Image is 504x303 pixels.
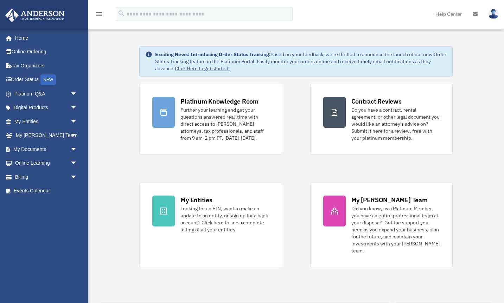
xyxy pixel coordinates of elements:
[5,31,84,45] a: Home
[155,51,446,72] div: Based on your feedback, we're thrilled to announce the launch of our new Order Status Tracking fe...
[70,87,84,101] span: arrow_drop_down
[139,84,282,154] a: Platinum Knowledge Room Further your learning and get your questions answered real-time with dire...
[310,183,453,267] a: My [PERSON_NAME] Team Did you know, as a Platinum Member, you have an entire professional team at...
[351,106,440,141] div: Do you have a contract, rental agreement, or other legal document you would like an attorney's ad...
[95,12,103,18] a: menu
[70,170,84,184] span: arrow_drop_down
[351,205,440,254] div: Did you know, as a Platinum Member, you have an entire professional team at your disposal? Get th...
[5,45,88,59] a: Online Ordering
[5,101,88,115] a: Digital Productsarrow_drop_down
[180,106,269,141] div: Further your learning and get your questions answered real-time with direct access to [PERSON_NAM...
[70,114,84,129] span: arrow_drop_down
[117,9,125,17] i: search
[180,205,269,233] div: Looking for an EIN, want to make an update to an entity, or sign up for a bank account? Click her...
[5,184,88,198] a: Events Calendar
[70,129,84,143] span: arrow_drop_down
[180,196,212,204] div: My Entities
[351,97,402,106] div: Contract Reviews
[310,84,453,154] a: Contract Reviews Do you have a contract, rental agreement, or other legal document you would like...
[5,142,88,156] a: My Documentsarrow_drop_down
[70,156,84,171] span: arrow_drop_down
[155,51,270,58] strong: Exciting News: Introducing Order Status Tracking!
[95,10,103,18] i: menu
[5,114,88,129] a: My Entitiesarrow_drop_down
[5,87,88,101] a: Platinum Q&Aarrow_drop_down
[5,129,88,143] a: My [PERSON_NAME] Teamarrow_drop_down
[175,65,230,72] a: Click Here to get started!
[351,196,428,204] div: My [PERSON_NAME] Team
[5,73,88,87] a: Order StatusNEW
[488,9,499,19] img: User Pic
[5,170,88,184] a: Billingarrow_drop_down
[3,8,67,22] img: Anderson Advisors Platinum Portal
[40,74,56,85] div: NEW
[70,101,84,115] span: arrow_drop_down
[5,59,88,73] a: Tax Organizers
[180,97,259,106] div: Platinum Knowledge Room
[5,156,88,170] a: Online Learningarrow_drop_down
[139,183,282,267] a: My Entities Looking for an EIN, want to make an update to an entity, or sign up for a bank accoun...
[70,142,84,157] span: arrow_drop_down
